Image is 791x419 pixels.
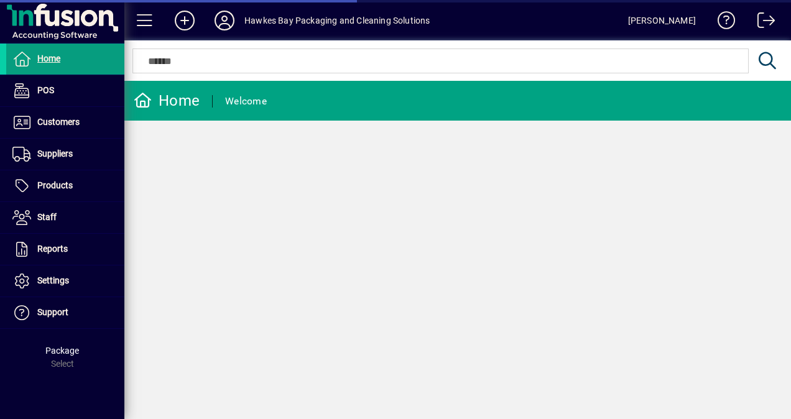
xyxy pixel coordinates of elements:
[37,149,73,159] span: Suppliers
[37,85,54,95] span: POS
[6,75,124,106] a: POS
[6,202,124,233] a: Staff
[37,117,80,127] span: Customers
[205,9,244,32] button: Profile
[37,180,73,190] span: Products
[225,91,267,111] div: Welcome
[37,244,68,254] span: Reports
[6,297,124,328] a: Support
[6,265,124,297] a: Settings
[37,307,68,317] span: Support
[708,2,736,43] a: Knowledge Base
[37,212,57,222] span: Staff
[6,107,124,138] a: Customers
[244,11,430,30] div: Hawkes Bay Packaging and Cleaning Solutions
[37,53,60,63] span: Home
[6,139,124,170] a: Suppliers
[134,91,200,111] div: Home
[6,170,124,201] a: Products
[628,11,696,30] div: [PERSON_NAME]
[6,234,124,265] a: Reports
[165,9,205,32] button: Add
[37,275,69,285] span: Settings
[748,2,775,43] a: Logout
[45,346,79,356] span: Package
